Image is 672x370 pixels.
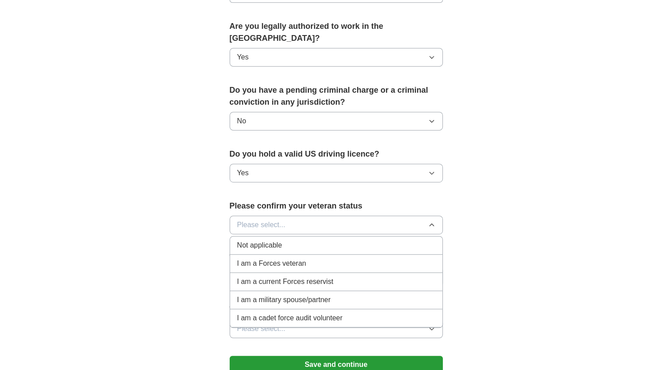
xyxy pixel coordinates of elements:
span: I am a cadet force audit volunteer [237,313,342,323]
button: Please select... [230,319,443,338]
span: Yes [237,168,249,178]
span: No [237,116,246,126]
span: Yes [237,52,249,63]
span: I am a Forces veteran [237,258,306,269]
span: Please select... [237,220,286,230]
span: Not applicable [237,240,282,251]
button: Please select... [230,216,443,234]
span: I am a military spouse/partner [237,295,331,305]
button: No [230,112,443,130]
label: Do you hold a valid US driving licence? [230,148,443,160]
label: Do you have a pending criminal charge or a criminal conviction in any jurisdiction? [230,84,443,108]
span: I am a current Forces reservist [237,276,334,287]
button: Yes [230,48,443,67]
label: Are you legally authorized to work in the [GEOGRAPHIC_DATA]? [230,20,443,44]
span: Please select... [237,323,286,334]
label: Please confirm your veteran status [230,200,443,212]
button: Yes [230,164,443,182]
